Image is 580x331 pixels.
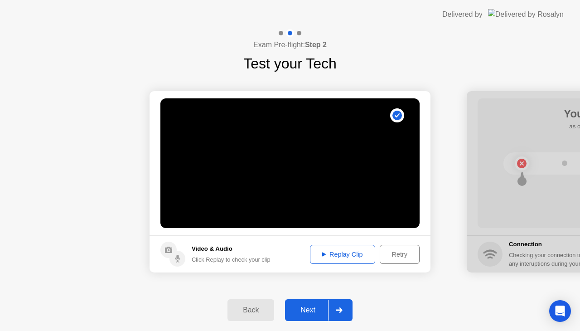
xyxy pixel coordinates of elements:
div: Replay Clip [313,251,372,258]
b: Step 2 [305,41,327,49]
button: Next [285,299,353,321]
button: Replay Clip [310,245,375,264]
div: Next [288,306,328,314]
h5: Video & Audio [192,244,271,253]
div: Open Intercom Messenger [549,300,571,322]
h4: Exam Pre-flight: [253,39,327,50]
div: Back [230,306,271,314]
h1: Test your Tech [243,53,337,74]
button: Back [227,299,274,321]
div: Delivered by [442,9,483,20]
img: Delivered by Rosalyn [488,9,564,19]
button: Retry [380,245,420,264]
div: Retry [383,251,416,258]
div: Click Replay to check your clip [192,255,271,264]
